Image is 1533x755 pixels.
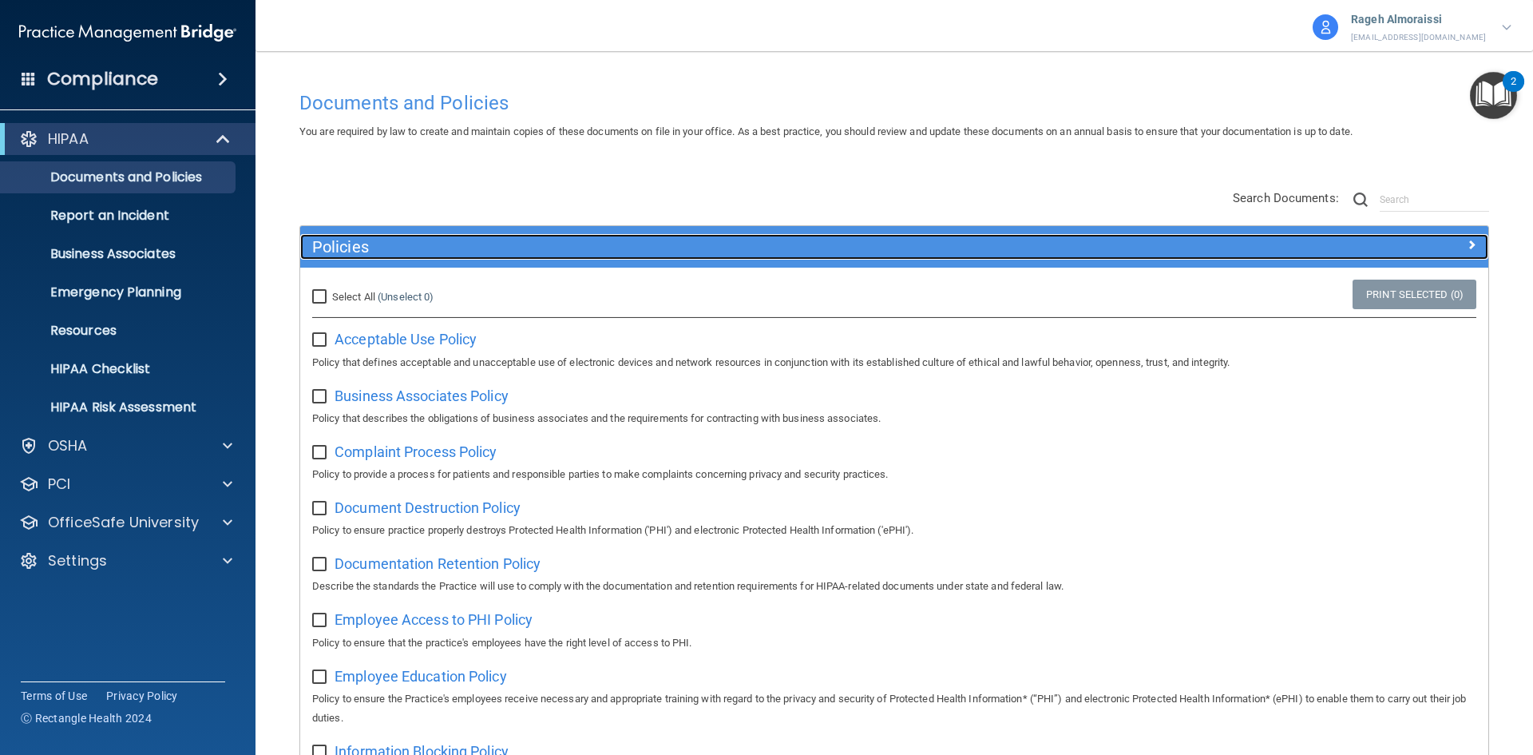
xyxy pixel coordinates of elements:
[1353,193,1368,207] img: ic-search.3b580494.png
[19,551,232,570] a: Settings
[1351,10,1486,30] p: Rageh Almoraissi
[1353,280,1476,309] a: Print Selected (0)
[19,129,232,149] a: HIPAA
[1351,30,1486,45] p: [EMAIL_ADDRESS][DOMAIN_NAME]
[1257,642,1514,705] iframe: Drift Widget Chat Controller
[10,169,228,185] p: Documents and Policies
[335,443,497,460] span: Complaint Process Policy
[1502,25,1511,30] img: arrow-down.227dba2b.svg
[312,234,1476,260] a: Policies
[312,465,1476,484] p: Policy to provide a process for patients and responsible parties to make complaints concerning pr...
[10,284,228,300] p: Emergency Planning
[335,555,541,572] span: Documentation Retention Policy
[10,246,228,262] p: Business Associates
[299,93,1489,113] h4: Documents and Policies
[312,409,1476,428] p: Policy that describes the obligations of business associates and the requirements for contracting...
[1380,188,1489,212] input: Search
[299,125,1353,137] span: You are required by law to create and maintain copies of these documents on file in your office. ...
[312,689,1476,728] p: Policy to ensure the Practice's employees receive necessary and appropriate training with regard ...
[1233,191,1339,205] span: Search Documents:
[335,387,509,404] span: Business Associates Policy
[10,323,228,339] p: Resources
[335,331,477,348] span: Acceptable Use Policy
[1511,81,1516,102] div: 2
[48,513,199,532] p: OfficeSafe University
[48,475,70,494] p: PCI
[21,688,87,704] a: Terms of Use
[378,291,434,303] a: (Unselect 0)
[10,361,228,377] p: HIPAA Checklist
[335,499,521,516] span: Document Destruction Policy
[48,551,107,570] p: Settings
[106,688,178,704] a: Privacy Policy
[335,668,507,685] span: Employee Education Policy
[47,68,158,90] h4: Compliance
[312,291,331,304] input: Select All (Unselect 0)
[1313,14,1338,40] img: avatar.17b06cb7.svg
[312,353,1476,372] p: Policy that defines acceptable and unacceptable use of electronic devices and network resources i...
[19,17,236,49] img: PMB logo
[312,238,1179,256] h5: Policies
[1470,72,1517,119] button: Open Resource Center, 2 new notifications
[48,129,89,149] p: HIPAA
[10,399,228,415] p: HIPAA Risk Assessment
[332,291,375,303] span: Select All
[19,436,232,455] a: OSHA
[19,513,232,532] a: OfficeSafe University
[21,710,152,726] span: Ⓒ Rectangle Health 2024
[312,634,1476,653] p: Policy to ensure that the practice's employees have the right level of access to PHI.
[10,208,228,224] p: Report an Incident
[335,611,533,628] span: Employee Access to PHI Policy
[312,577,1476,596] p: Describe the standards the Practice will use to comply with the documentation and retention requi...
[19,475,232,494] a: PCI
[48,436,88,455] p: OSHA
[312,521,1476,540] p: Policy to ensure practice properly destroys Protected Health Information ('PHI') and electronic P...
